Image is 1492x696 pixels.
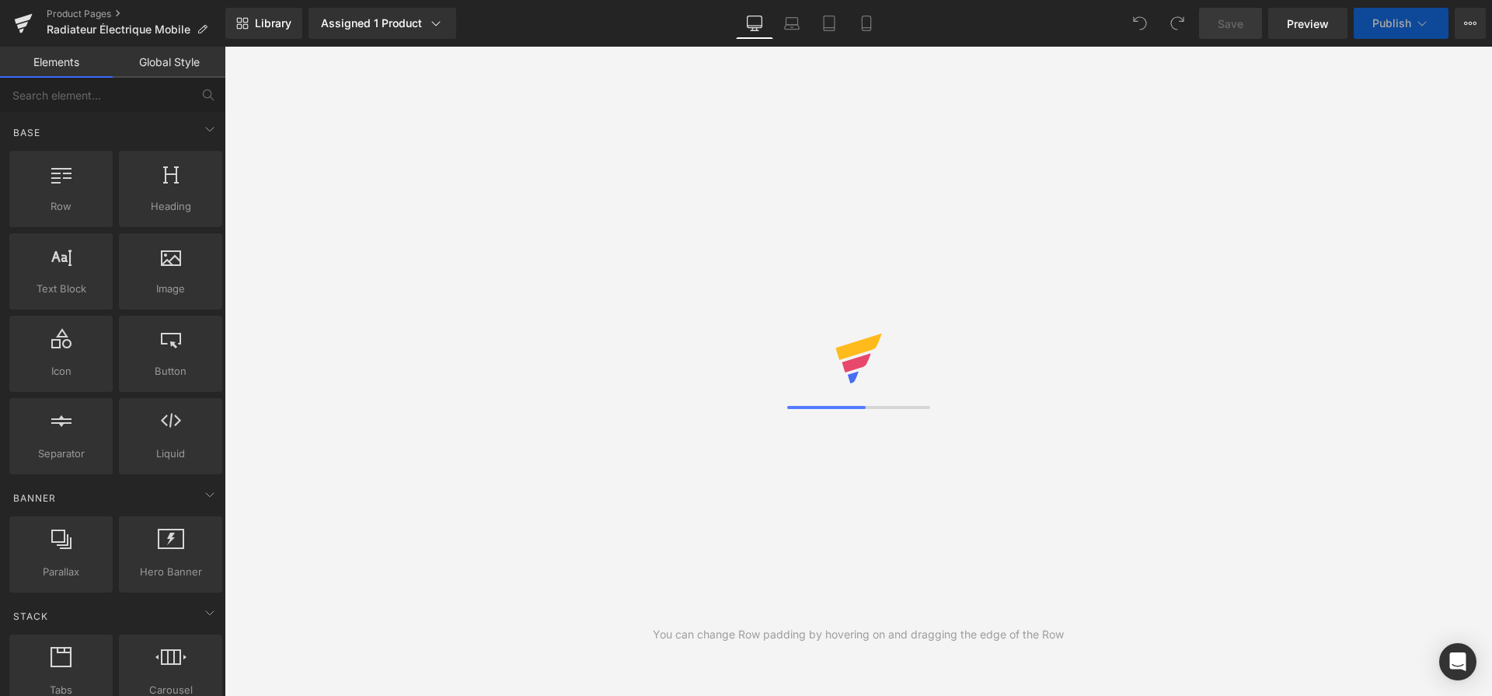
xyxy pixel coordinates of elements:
a: Mobile [848,8,885,39]
a: New Library [225,8,302,39]
span: Text Block [14,281,108,297]
button: More [1455,8,1486,39]
a: Product Pages [47,8,225,20]
button: Publish [1354,8,1448,39]
button: Redo [1162,8,1193,39]
span: Heading [124,198,218,215]
span: Hero Banner [124,564,218,580]
a: Global Style [113,47,225,78]
span: Library [255,16,291,30]
div: Assigned 1 Product [321,16,444,31]
span: Parallax [14,564,108,580]
div: You can change Row padding by hovering on and dragging the edge of the Row [653,626,1064,643]
a: Laptop [773,8,810,39]
a: Preview [1268,8,1347,39]
span: Image [124,281,218,297]
span: Button [124,363,218,379]
span: Radiateur Électrique Mobile [47,23,190,36]
span: Separator [14,446,108,462]
span: Publish [1372,17,1411,30]
div: Open Intercom Messenger [1439,643,1476,680]
span: Banner [12,491,58,505]
a: Desktop [736,8,773,39]
span: Liquid [124,446,218,462]
span: Preview [1287,16,1329,32]
span: Save [1218,16,1243,32]
button: Undo [1124,8,1156,39]
span: Base [12,125,42,140]
span: Stack [12,609,50,624]
a: Tablet [810,8,848,39]
span: Row [14,198,108,215]
span: Icon [14,363,108,379]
